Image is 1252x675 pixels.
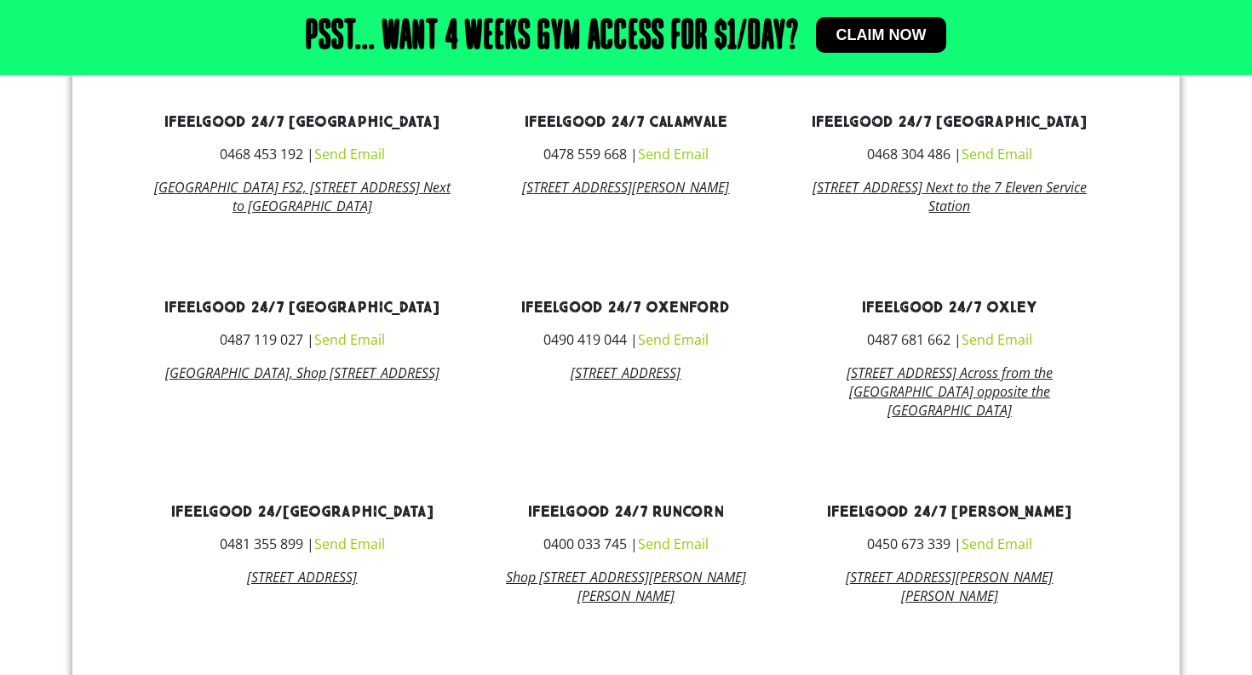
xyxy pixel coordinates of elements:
[638,535,709,553] a: Send Email
[525,112,727,132] a: ifeelgood 24/7 Calamvale
[638,145,709,163] a: Send Email
[801,147,1099,161] h3: 0468 304 486 |
[314,330,385,349] a: Send Email
[306,17,799,58] h2: Psst... Want 4 weeks gym access for $1/day?
[477,537,775,551] h3: 0400 033 745 |
[801,333,1099,346] h3: 0487 681 662 |
[528,502,724,522] a: ifeelgood 24/7 Runcorn
[571,363,681,382] a: [STREET_ADDRESS]
[314,535,385,553] a: Send Email
[847,363,1053,420] a: [STREET_ADDRESS] Across from the [GEOGRAPHIC_DATA] opposite the [GEOGRAPHIC_DATA]
[165,363,439,382] a: [GEOGRAPHIC_DATA], Shop [STREET_ADDRESS]
[153,333,451,346] h3: 0487 119 027 |
[816,17,947,53] a: Claim now
[171,502,434,522] a: ifeelgood 24/[GEOGRAPHIC_DATA]
[153,147,451,161] h3: 0468 453 192 |
[846,568,1053,605] a: [STREET_ADDRESS][PERSON_NAME][PERSON_NAME]
[962,330,1032,349] a: Send Email
[477,147,775,161] h3: 0478 559 668 |
[962,535,1032,553] a: Send Email
[638,330,709,349] a: Send Email
[154,178,451,215] a: [GEOGRAPHIC_DATA] FS2, [STREET_ADDRESS] Next to [GEOGRAPHIC_DATA]
[862,298,1037,317] a: ifeelgood 24/7 Oxley
[477,333,775,346] h3: 0490 419 044 |
[247,568,357,586] a: [STREET_ADDRESS]
[522,178,729,197] a: [STREET_ADDRESS][PERSON_NAME]
[521,298,730,317] a: ifeelgood 24/7 Oxenford
[164,298,439,317] a: ifeelgood 24/7 [GEOGRAPHIC_DATA]
[801,537,1099,551] h3: 0450 673 339 |
[962,145,1032,163] a: Send Email
[836,27,927,43] span: Claim now
[812,112,1087,132] a: ifeelgood 24/7 [GEOGRAPHIC_DATA]
[813,178,1087,215] a: [STREET_ADDRESS] Next to the 7 Eleven Service Station
[164,112,439,132] a: ifeelgood 24/7 [GEOGRAPHIC_DATA]
[153,537,451,551] h3: 0481 355 899 |
[827,502,1071,522] a: ifeelgood 24/7 [PERSON_NAME]
[506,568,746,605] a: Shop [STREET_ADDRESS][PERSON_NAME][PERSON_NAME]
[314,145,385,163] a: Send Email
